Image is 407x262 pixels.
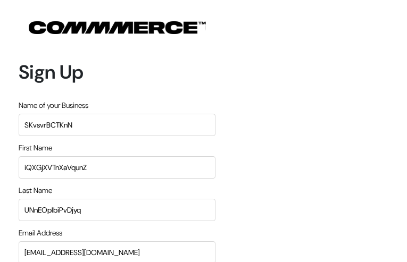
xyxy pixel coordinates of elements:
[19,227,62,239] label: Email Address
[19,61,215,83] h1: Sign Up
[19,100,88,111] label: Name of your Business
[29,21,206,34] img: COMMMERCE
[19,142,52,154] label: First Name
[19,185,52,196] label: Last Name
